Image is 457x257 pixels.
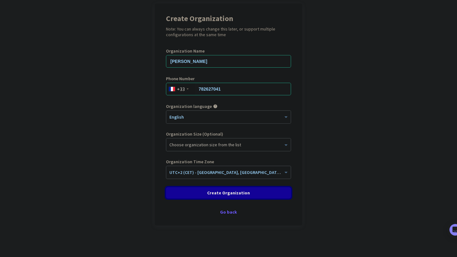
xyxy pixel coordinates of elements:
h1: Create Organization [166,15,291,22]
label: Phone Number [166,76,291,81]
label: Organization Size (Optional) [166,132,291,136]
button: Create Organization [166,187,291,198]
div: Go back [166,210,291,214]
label: Organization Time Zone [166,159,291,164]
span: Create Organization [207,190,250,196]
input: What is the name of your organization? [166,55,291,68]
h2: Note: You can always change this later, or support multiple configurations at the same time [166,26,291,37]
i: help [213,104,217,109]
input: 1 23 45 67 89 [166,83,291,95]
label: Organization language [166,104,212,109]
label: Organization Name [166,49,291,53]
div: +33 [177,86,185,92]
